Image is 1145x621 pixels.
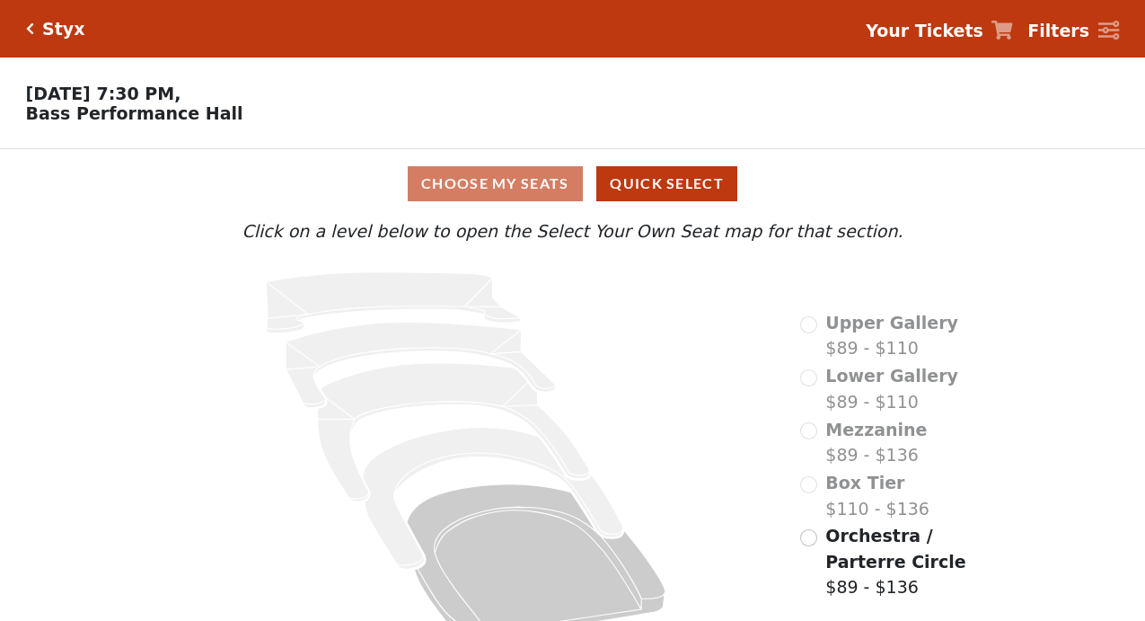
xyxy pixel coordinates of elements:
[866,21,983,40] strong: Your Tickets
[825,526,965,572] span: Orchestra / Parterre Circle
[1027,21,1089,40] strong: Filters
[825,417,927,468] label: $89 - $136
[825,366,958,386] span: Lower Gallery
[825,363,958,414] label: $89 - $110
[825,420,927,439] span: Mezzanine
[156,218,990,244] p: Click on a level below to open the Select Your Own Seat map for that section.
[825,313,958,333] span: Upper Gallery
[42,19,84,40] h5: Styx
[825,310,958,361] label: $89 - $110
[596,166,737,201] button: Quick Select
[825,470,929,521] label: $110 - $136
[825,523,989,600] label: $89 - $136
[266,272,521,333] path: Upper Gallery - Seats Available: 0
[825,473,904,492] span: Box Tier
[866,18,1013,44] a: Your Tickets
[26,22,34,35] a: Click here to go back to filters
[1027,18,1119,44] a: Filters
